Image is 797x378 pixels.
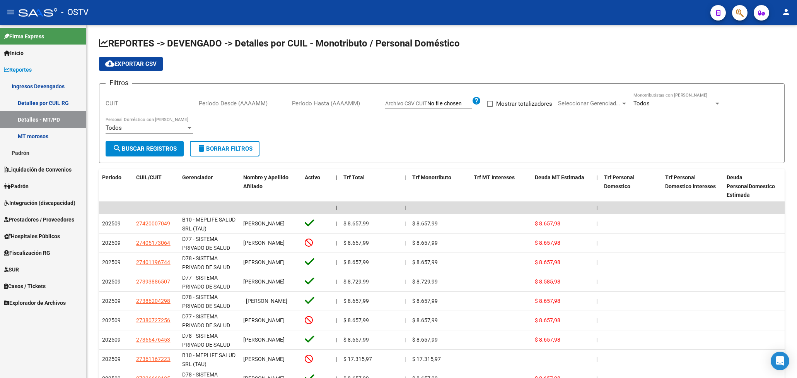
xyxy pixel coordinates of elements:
div: Open Intercom Messenger [771,352,789,370]
span: 27405173064 [136,240,170,246]
span: | [336,174,337,180]
span: Casos / Tickets [4,282,46,290]
span: 27393886507 [136,278,170,285]
span: 27420007049 [136,220,170,227]
span: | [404,356,406,362]
span: Nombre y Apellido Afiliado [243,174,288,189]
span: D77 - SISTEMA PRIVADO DE SALUD S.A ([PERSON_NAME]) [182,236,237,260]
span: | [336,298,337,304]
span: D77 - SISTEMA PRIVADO DE SALUD S.A ([PERSON_NAME]) [182,275,237,299]
span: 202509 [102,259,121,265]
span: Liquidación de Convenios [4,165,72,174]
span: | [404,298,406,304]
span: Seleccionar Gerenciador [558,100,621,107]
span: [PERSON_NAME] [243,240,285,246]
datatable-header-cell: Nombre y Apellido Afiliado [240,169,301,203]
span: $ 8.585,98 [535,278,560,285]
span: 202509 [102,298,121,304]
span: 27401196744 [136,259,170,265]
span: 202509 [102,220,121,227]
span: Prestadores / Proveedores [4,215,74,224]
span: Período [102,174,121,180]
span: Fiscalización RG [4,249,50,257]
span: 27380727256 [136,317,170,323]
span: | [336,317,337,323]
span: 202509 [102,317,121,323]
span: $ 8.657,98 [535,298,560,304]
span: Deuda PersonalDomestico Estimada [727,174,775,198]
span: | [596,240,597,246]
span: $ 8.729,99 [343,278,369,285]
span: $ 8.657,99 [412,220,438,227]
span: $ 8.657,98 [535,259,560,265]
span: Trf Total [343,174,365,180]
span: B10 - MEPLIFE SALUD SRL (TAU) [182,216,236,232]
datatable-header-cell: Trf Monotributo [409,169,470,203]
span: Gerenciador [182,174,213,180]
button: Buscar Registros [106,141,184,156]
span: | [596,220,597,227]
span: 202509 [102,240,121,246]
span: Borrar Filtros [197,145,253,152]
mat-icon: delete [197,144,206,153]
datatable-header-cell: Trf Total [340,169,401,203]
mat-icon: search [113,144,122,153]
span: SUR [4,265,19,274]
span: CUIL/CUIT [136,174,162,180]
span: Explorador de Archivos [4,299,66,307]
span: $ 8.657,98 [535,220,560,227]
datatable-header-cell: CUIL/CUIT [133,169,179,203]
span: Buscar Registros [113,145,177,152]
span: Hospitales Públicos [4,232,60,241]
datatable-header-cell: Período [99,169,133,203]
span: D78 - SISTEMA PRIVADO DE SALUD S.A (MUTUAL) [182,255,230,279]
span: $ 8.657,99 [343,298,369,304]
span: | [336,220,337,227]
span: | [404,220,406,227]
span: 27386204298 [136,298,170,304]
h3: Filtros [106,77,132,88]
span: | [404,259,406,265]
span: $ 8.657,98 [535,337,560,343]
span: D77 - SISTEMA PRIVADO DE SALUD S.A ([PERSON_NAME]) [182,313,237,337]
span: | [596,278,597,285]
span: $ 17.315,97 [412,356,441,362]
span: - OSTV [61,4,89,21]
span: | [596,317,597,323]
span: $ 8.657,99 [412,337,438,343]
span: [PERSON_NAME] [243,356,285,362]
span: Firma Express [4,32,44,41]
span: Activo [305,174,320,180]
span: D78 - SISTEMA PRIVADO DE SALUD S.A (MUTUAL) [182,294,230,318]
span: | [596,298,597,304]
datatable-header-cell: | [333,169,340,203]
span: $ 8.657,98 [535,317,560,323]
span: [PERSON_NAME] [243,278,285,285]
input: Archivo CSV CUIT [427,100,472,107]
span: $ 8.657,99 [343,220,369,227]
span: D78 - SISTEMA PRIVADO DE SALUD S.A (MUTUAL) [182,333,230,357]
datatable-header-cell: Trf MT Intereses [471,169,532,203]
span: | [336,259,337,265]
span: Exportar CSV [105,60,157,67]
span: | [336,278,337,285]
span: Trf MT Intereses [474,174,515,180]
span: | [404,278,406,285]
span: | [404,174,406,180]
span: $ 8.657,99 [412,240,438,246]
datatable-header-cell: Activo [302,169,333,203]
span: | [596,174,598,180]
datatable-header-cell: Gerenciador [179,169,240,203]
span: Todos [106,124,122,131]
datatable-header-cell: Deuda PersonalDomestico Estimada [724,169,785,203]
span: | [596,259,597,265]
span: Trf Personal Domestico [604,174,635,189]
span: 202509 [102,356,121,362]
span: $ 8.657,99 [343,337,369,343]
span: $ 8.657,99 [412,259,438,265]
span: Padrón [4,182,29,191]
span: | [404,204,406,211]
span: 27366476453 [136,337,170,343]
span: REPORTES -> DEVENGADO -> Detalles por CUIL - Monotributo / Personal Doméstico [99,38,460,49]
span: [PERSON_NAME] [243,337,285,343]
